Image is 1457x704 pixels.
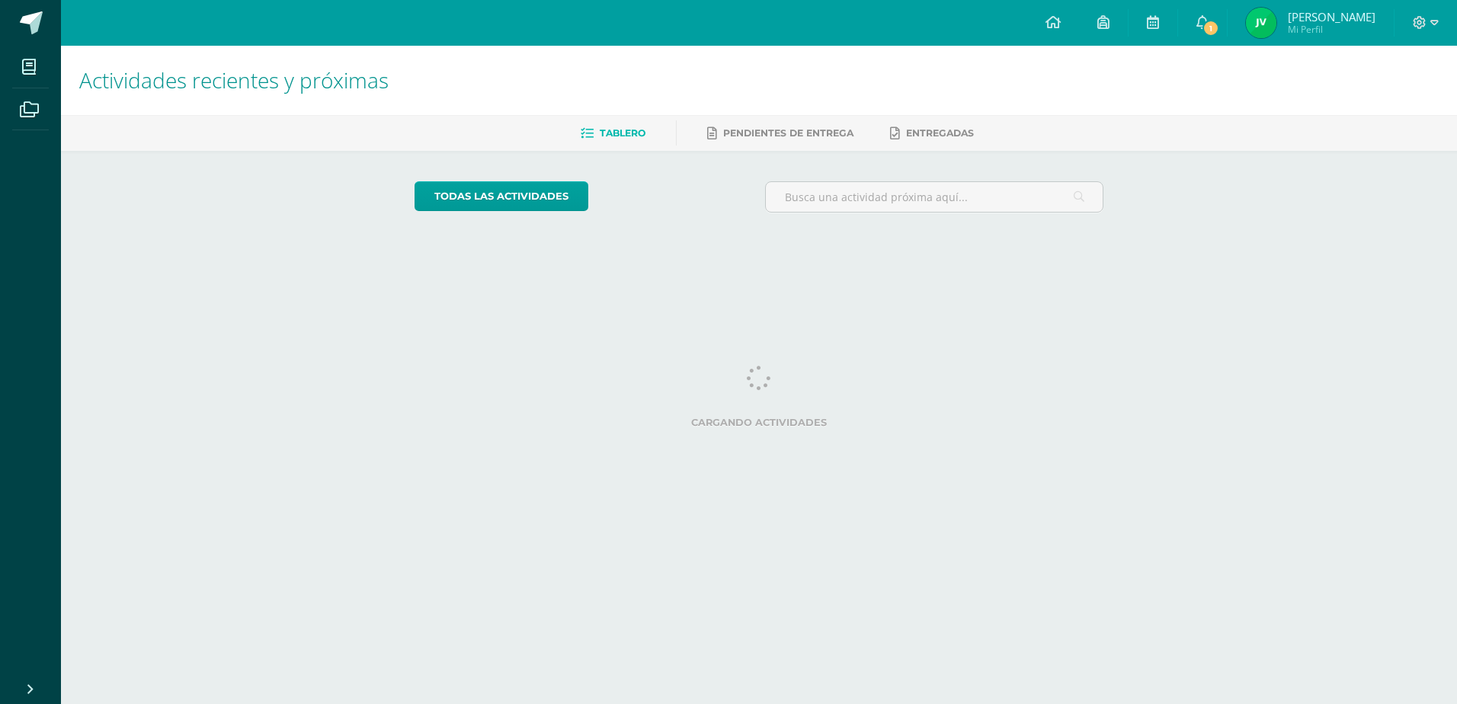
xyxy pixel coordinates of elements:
[723,127,853,139] span: Pendientes de entrega
[581,121,645,146] a: Tablero
[415,417,1104,428] label: Cargando actividades
[766,182,1103,212] input: Busca una actividad próxima aquí...
[79,66,389,94] span: Actividades recientes y próximas
[600,127,645,139] span: Tablero
[890,121,974,146] a: Entregadas
[1288,23,1375,36] span: Mi Perfil
[707,121,853,146] a: Pendientes de entrega
[415,181,588,211] a: todas las Actividades
[1288,9,1375,24] span: [PERSON_NAME]
[1202,20,1219,37] span: 1
[1246,8,1276,38] img: 81f31c591e87a8d23e0eb5d554c52c59.png
[906,127,974,139] span: Entregadas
